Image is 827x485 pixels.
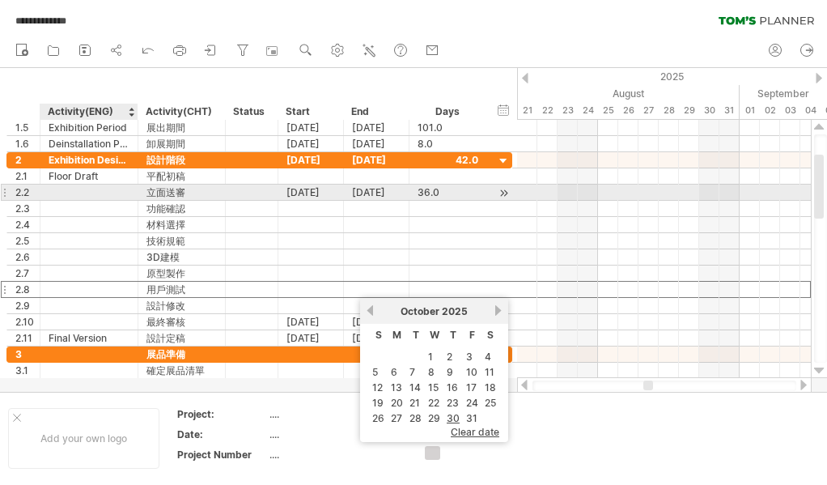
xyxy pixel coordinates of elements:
[418,136,478,151] div: 8.0
[177,407,266,421] div: Project:
[371,364,380,380] a: 5
[278,120,344,135] div: [DATE]
[15,217,40,232] div: 2.4
[351,104,400,120] div: End
[269,428,405,441] div: ....
[442,305,468,317] span: 2025
[618,102,638,119] div: Tuesday, 26 August 2025
[177,448,266,462] div: Project Number
[430,329,439,341] span: Wednesday
[464,395,480,411] a: 24
[760,102,780,119] div: Tuesday, 2 September 2025
[699,102,719,119] div: Saturday, 30 August 2025
[344,120,409,135] div: [DATE]
[740,102,760,119] div: Monday, 1 September 2025
[49,330,129,346] div: Final Version
[146,266,217,281] div: 原型製作
[278,330,344,346] div: [DATE]
[464,364,479,380] a: 10
[146,136,217,151] div: 卸展期間
[487,329,494,341] span: Saturday
[146,104,216,120] div: Activity(CHT)
[492,304,504,317] a: next
[344,330,409,346] div: [DATE]
[371,395,385,411] a: 19
[278,152,344,168] div: [DATE]
[464,349,474,364] a: 3
[418,120,478,135] div: 101.0
[8,408,159,469] div: Add your own logo
[483,364,496,380] a: 11
[49,152,129,168] div: Exhibition Design
[344,136,409,151] div: [DATE]
[408,395,422,411] a: 21
[426,395,441,411] a: 22
[679,102,699,119] div: Friday, 29 August 2025
[389,380,404,395] a: 13
[371,380,384,395] a: 12
[598,102,618,119] div: Monday, 25 August 2025
[401,305,439,317] span: October
[278,185,344,200] div: [DATE]
[344,314,409,330] div: [DATE]
[451,426,499,438] span: clear date
[578,102,598,119] div: Sunday, 24 August 2025
[146,298,217,313] div: 設計修改
[483,395,498,411] a: 25
[15,201,40,216] div: 2.3
[146,282,217,297] div: 用戶測試
[344,152,409,168] div: [DATE]
[445,364,455,380] a: 9
[389,364,399,380] a: 6
[15,136,40,151] div: 1.6
[537,102,558,119] div: Friday, 22 August 2025
[418,185,478,200] div: 36.0
[233,104,269,120] div: Status
[48,104,129,120] div: Activity(ENG)
[445,349,454,364] a: 2
[278,136,344,151] div: [DATE]
[278,314,344,330] div: [DATE]
[146,330,217,346] div: 設計定稿
[445,395,460,411] a: 23
[146,201,217,216] div: 功能確認
[49,168,129,184] div: Floor Draft
[15,314,40,330] div: 2.10
[496,185,511,202] div: scroll to activity
[146,249,217,265] div: 3D建模
[15,120,40,135] div: 1.5
[464,411,479,426] a: 31
[146,363,217,378] div: 確定展品清單
[445,380,460,395] a: 16
[15,363,40,378] div: 3.1
[413,329,419,341] span: Tuesday
[408,364,417,380] a: 7
[146,233,217,249] div: 技術規範
[364,304,376,317] a: previous
[638,102,659,119] div: Wednesday, 27 August 2025
[445,411,461,426] a: 30
[558,102,578,119] div: Saturday, 23 August 2025
[15,168,40,184] div: 2.1
[450,329,456,341] span: Thursday
[177,428,266,441] div: Date:
[15,152,40,168] div: 2
[15,266,40,281] div: 2.7
[517,102,537,119] div: Thursday, 21 August 2025
[15,347,40,362] div: 3
[15,330,40,346] div: 2.11
[15,282,40,297] div: 2.8
[426,411,442,426] a: 29
[344,185,409,200] div: [DATE]
[426,364,436,380] a: 8
[375,329,382,341] span: Sunday
[146,347,217,362] div: 展品準備
[15,298,40,313] div: 2.9
[409,104,486,120] div: Days
[146,217,217,232] div: 材料選擇
[483,380,498,395] a: 18
[483,349,493,364] a: 4
[469,329,475,341] span: Friday
[780,102,800,119] div: Wednesday, 3 September 2025
[426,349,435,364] a: 1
